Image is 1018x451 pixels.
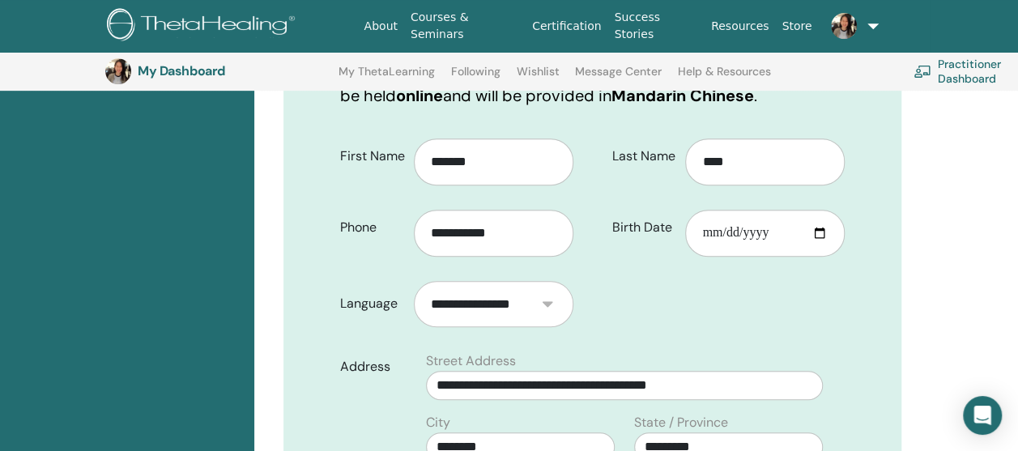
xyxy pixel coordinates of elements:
label: Birth Date [600,212,686,243]
label: Street Address [426,351,516,371]
label: First Name [328,141,414,172]
a: About [357,11,403,41]
label: City [426,413,450,432]
label: Phone [328,212,414,243]
div: Open Intercom Messenger [963,396,1002,435]
label: State / Province [634,413,728,432]
b: Mandarin Chinese [611,85,754,106]
a: Wishlist [517,65,560,91]
img: default.jpg [831,13,857,39]
h3: My Dashboard [138,63,300,79]
b: online [396,85,443,106]
a: Success Stories [607,2,704,49]
label: Address [328,351,416,382]
img: default.jpg [105,58,131,84]
a: Help & Resources [678,65,771,91]
a: Resources [705,11,776,41]
a: Certification [526,11,607,41]
img: logo.png [107,8,300,45]
label: Last Name [600,141,686,172]
img: chalkboard-teacher.svg [914,65,931,78]
a: Following [451,65,500,91]
label: Language [328,288,414,319]
a: Message Center [575,65,662,91]
a: Courses & Seminars [404,2,526,49]
a: My ThetaLearning [339,65,435,91]
a: Store [775,11,818,41]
